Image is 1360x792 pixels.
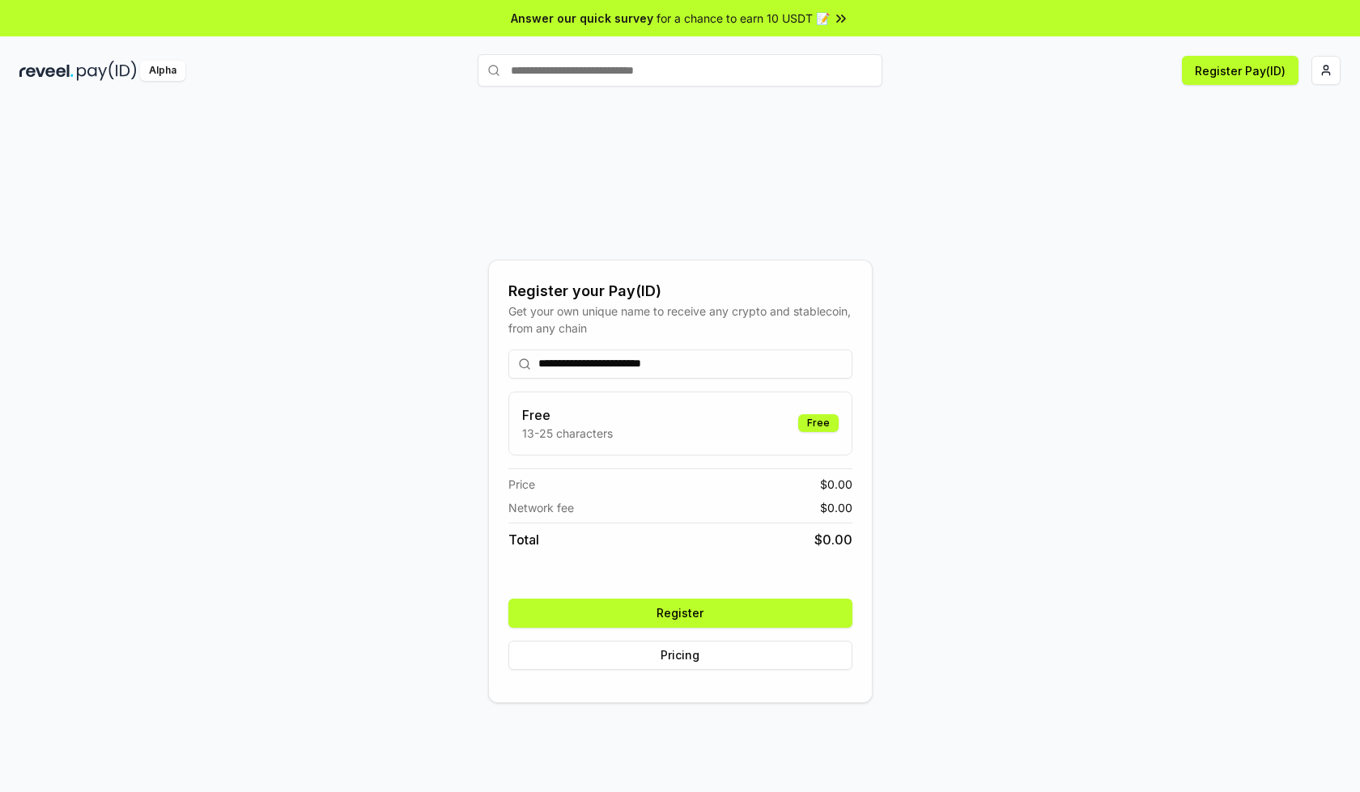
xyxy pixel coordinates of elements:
span: Total [508,530,539,549]
span: $ 0.00 [820,499,852,516]
span: Price [508,476,535,493]
img: pay_id [77,61,137,81]
span: $ 0.00 [820,476,852,493]
span: Answer our quick survey [511,10,653,27]
span: for a chance to earn 10 USDT 📝 [657,10,830,27]
div: Get your own unique name to receive any crypto and stablecoin, from any chain [508,303,852,337]
div: Free [798,414,839,432]
span: Network fee [508,499,574,516]
button: Register [508,599,852,628]
img: reveel_dark [19,61,74,81]
h3: Free [522,405,613,425]
button: Pricing [508,641,852,670]
span: $ 0.00 [814,530,852,549]
div: Alpha [140,61,185,81]
p: 13-25 characters [522,425,613,442]
button: Register Pay(ID) [1182,56,1298,85]
div: Register your Pay(ID) [508,280,852,303]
